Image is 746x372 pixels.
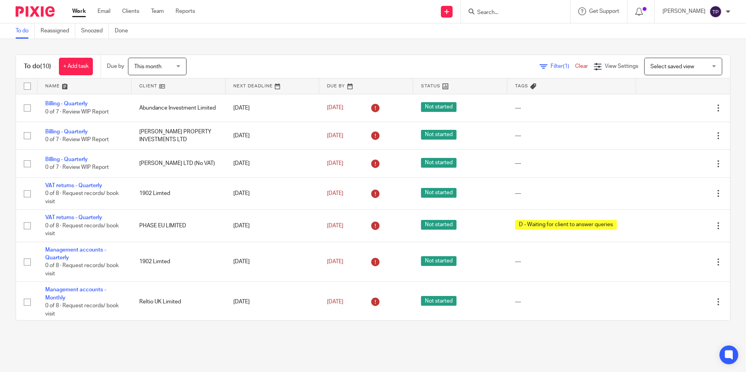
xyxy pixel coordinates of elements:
[131,177,226,209] td: 1902 Limted
[663,7,705,15] p: [PERSON_NAME]
[226,150,320,177] td: [DATE]
[226,177,320,209] td: [DATE]
[45,215,102,220] a: VAT returns - Quarterly
[98,7,110,15] a: Email
[45,157,88,162] a: Billing - Quarterly
[59,58,93,75] a: + Add task
[421,256,456,266] span: Not started
[575,64,588,69] a: Clear
[122,7,139,15] a: Clients
[45,263,119,277] span: 0 of 8 · Request records/ book visit
[515,132,628,140] div: ---
[151,7,164,15] a: Team
[226,122,320,149] td: [DATE]
[421,158,456,168] span: Not started
[16,23,35,39] a: To do
[327,161,343,166] span: [DATE]
[476,9,547,16] input: Search
[115,23,134,39] a: Done
[131,210,226,242] td: PHASE EU LIMITED
[131,150,226,177] td: [PERSON_NAME] LTD (No VAT)
[327,191,343,196] span: [DATE]
[134,64,162,69] span: This month
[327,259,343,264] span: [DATE]
[45,303,119,317] span: 0 of 8 · Request records/ book visit
[226,210,320,242] td: [DATE]
[131,282,226,322] td: Reltio UK Limited
[45,287,106,300] a: Management accounts - Monthly
[605,64,638,69] span: View Settings
[515,159,628,167] div: ---
[226,282,320,322] td: [DATE]
[563,64,569,69] span: (1)
[421,102,456,112] span: Not started
[551,64,575,69] span: Filter
[45,129,88,135] a: Billing - Quarterly
[515,220,617,230] span: D - Waiting for client to answer queries
[176,7,195,15] a: Reports
[327,223,343,229] span: [DATE]
[226,242,320,282] td: [DATE]
[421,130,456,140] span: Not started
[40,63,51,69] span: (10)
[41,23,75,39] a: Reassigned
[709,5,722,18] img: svg%3E
[45,183,102,188] a: VAT returns - Quarterly
[515,190,628,197] div: ---
[131,94,226,122] td: Abundance Investment Limited
[515,258,628,266] div: ---
[515,298,628,306] div: ---
[72,7,86,15] a: Work
[131,242,226,282] td: 1902 Limted
[131,122,226,149] td: [PERSON_NAME] PROPERTY INVESTMENTS LTD
[327,133,343,138] span: [DATE]
[16,6,55,17] img: Pixie
[45,109,109,115] span: 0 of 7 · Review WIP Report
[421,220,456,230] span: Not started
[45,165,109,170] span: 0 of 7 · Review WIP Report
[421,296,456,306] span: Not started
[45,247,106,260] a: Management accounts - Quarterly
[45,191,119,204] span: 0 of 8 · Request records/ book visit
[421,188,456,198] span: Not started
[650,64,694,69] span: Select saved view
[327,105,343,111] span: [DATE]
[81,23,109,39] a: Snoozed
[515,84,528,88] span: Tags
[515,104,628,112] div: ---
[226,94,320,122] td: [DATE]
[589,9,619,14] span: Get Support
[45,137,109,142] span: 0 of 7 · Review WIP Report
[45,223,119,237] span: 0 of 8 · Request records/ book visit
[24,62,51,71] h1: To do
[45,101,88,106] a: Billing - Quarterly
[327,299,343,305] span: [DATE]
[107,62,124,70] p: Due by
